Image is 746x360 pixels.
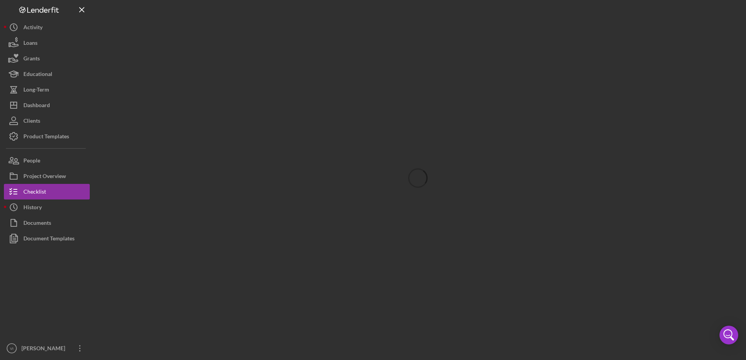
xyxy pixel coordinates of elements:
button: Documents [4,215,90,231]
button: Loans [4,35,90,51]
button: Checklist [4,184,90,199]
button: Activity [4,19,90,35]
div: Documents [23,215,51,233]
div: Product Templates [23,129,69,146]
button: People [4,153,90,168]
button: Grants [4,51,90,66]
button: Dashboard [4,97,90,113]
div: Dashboard [23,97,50,115]
div: Document Templates [23,231,75,248]
text: VI [10,346,13,351]
div: People [23,153,40,170]
div: Long-Term [23,82,49,99]
div: Project Overview [23,168,66,186]
div: Educational [23,66,52,84]
button: Product Templates [4,129,90,144]
button: Educational [4,66,90,82]
div: Open Intercom Messenger [719,326,738,344]
div: [PERSON_NAME] [20,341,70,358]
div: History [23,199,42,217]
div: Clients [23,113,40,131]
button: VI[PERSON_NAME] [4,341,90,356]
button: Project Overview [4,168,90,184]
button: History [4,199,90,215]
div: Checklist [23,184,46,201]
div: Activity [23,19,43,37]
div: Loans [23,35,37,53]
div: Grants [23,51,40,68]
button: Document Templates [4,231,90,246]
button: Long-Term [4,82,90,97]
button: Clients [4,113,90,129]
